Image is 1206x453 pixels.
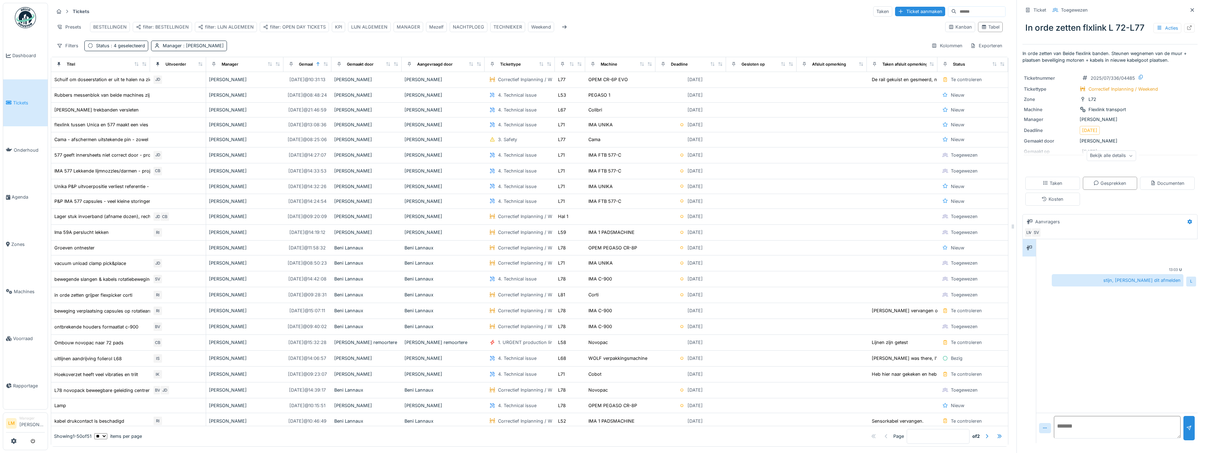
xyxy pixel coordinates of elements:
[209,168,280,174] div: [PERSON_NAME]
[498,136,517,143] div: 3. Safety
[334,198,399,205] div: [PERSON_NAME]
[1033,7,1046,13] div: Ticket
[93,24,127,30] div: BESTELLINGEN
[54,323,138,330] div: ontbrekende houders formaatlat c-900
[404,168,481,174] div: [PERSON_NAME]
[209,244,280,251] div: [PERSON_NAME]
[166,61,186,67] div: Uitvoerder
[688,307,703,314] div: [DATE]
[588,183,613,190] div: IMA UNIKA
[334,260,399,266] div: Beni Lannaux
[951,291,978,298] div: Toegewezen
[1024,86,1077,92] div: Tickettype
[13,335,45,342] span: Voorraad
[404,276,481,282] div: Beni Lannaux
[688,291,703,298] div: [DATE]
[3,268,48,315] a: Machines
[3,362,48,410] a: Rapportage
[588,198,621,205] div: IMA FTB 577-C
[1043,180,1062,187] div: Taken
[334,339,399,346] div: [PERSON_NAME] remoortere
[498,291,568,298] div: Correctief Inplanning / Weekend
[588,339,608,346] div: Novopac
[153,338,163,348] div: CB
[54,121,163,128] div: flexlink tussen Unica en 577 maakt een vies lawaai
[1035,218,1060,225] div: Aanvragers
[209,152,280,158] div: [PERSON_NAME]
[335,24,342,30] div: KPI
[136,24,189,30] div: filter: BESTELLINGEN
[334,121,399,128] div: [PERSON_NAME]
[951,107,964,113] div: Nieuw
[54,107,139,113] div: [PERSON_NAME] trekbanden versleten
[558,260,565,266] div: L71
[14,147,45,153] span: Onderhoud
[1088,86,1158,92] div: Correctief Inplanning / Weekend
[209,107,280,113] div: [PERSON_NAME]
[688,213,703,220] div: [DATE]
[981,24,1000,30] div: Tabel
[54,41,82,51] div: Filters
[558,121,565,128] div: L71
[404,183,481,190] div: [PERSON_NAME]
[498,92,536,98] div: 4. Technical issue
[558,198,565,205] div: L71
[951,339,982,346] div: Te controleren
[1024,228,1034,237] div: LM
[404,198,481,205] div: [PERSON_NAME]
[558,244,566,251] div: L78
[288,183,326,190] div: [DATE] @ 14:32:26
[1091,75,1135,81] div: 2025/07/336/04485
[688,260,703,266] div: [DATE]
[558,92,566,98] div: L53
[951,213,978,220] div: Toegewezen
[404,136,481,143] div: [PERSON_NAME]
[1024,127,1077,134] div: Deadline
[19,416,45,421] div: Manager
[15,7,36,28] img: Badge_color-CXgf-gQk.svg
[334,136,399,143] div: [PERSON_NAME]
[873,6,892,17] div: Taken
[209,198,280,205] div: [PERSON_NAME]
[289,152,326,158] div: [DATE] @ 14:27:07
[1031,228,1041,237] div: SV
[288,136,327,143] div: [DATE] @ 08:25:06
[1024,75,1077,81] div: Ticketnummer
[288,323,327,330] div: [DATE] @ 09:40:02
[498,229,568,236] div: Correctief Inplanning / Weekend
[288,121,326,128] div: [DATE] @ 13:08:36
[688,136,703,143] div: [DATE]
[951,244,964,251] div: Nieuw
[588,323,612,330] div: IMA C-900
[209,307,280,314] div: [PERSON_NAME]
[558,339,566,346] div: L58
[404,107,481,113] div: [PERSON_NAME]
[558,76,565,83] div: L77
[334,107,399,113] div: [PERSON_NAME]
[588,260,613,266] div: IMA UNIKA
[209,76,280,83] div: [PERSON_NAME]
[334,291,399,298] div: Beni Lannaux
[453,24,484,30] div: NACHTPLOEG
[19,416,45,431] li: [PERSON_NAME]
[417,61,452,67] div: Aangevraagd door
[96,42,145,49] div: Status
[288,107,326,113] div: [DATE] @ 21:46:59
[11,241,45,248] span: Zones
[872,76,978,83] div: De rail gekuist en gesmeerd, nu kon ik met 1 ha...
[288,198,326,205] div: [DATE] @ 14:24:54
[54,244,95,251] div: Groeven ontnester
[951,121,964,128] div: Nieuw
[404,213,481,220] div: [PERSON_NAME]
[288,371,327,377] div: [DATE] @ 09:23:07
[6,418,17,429] li: LM
[299,61,322,67] div: Gemaakt op
[54,22,84,32] div: Presets
[558,276,566,282] div: L78
[3,79,48,127] a: Tickets
[14,288,45,295] span: Machines
[882,61,933,67] div: Taken afsluit opmerkingen
[209,183,280,190] div: [PERSON_NAME]
[558,291,565,298] div: L81
[500,61,521,67] div: Tickettype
